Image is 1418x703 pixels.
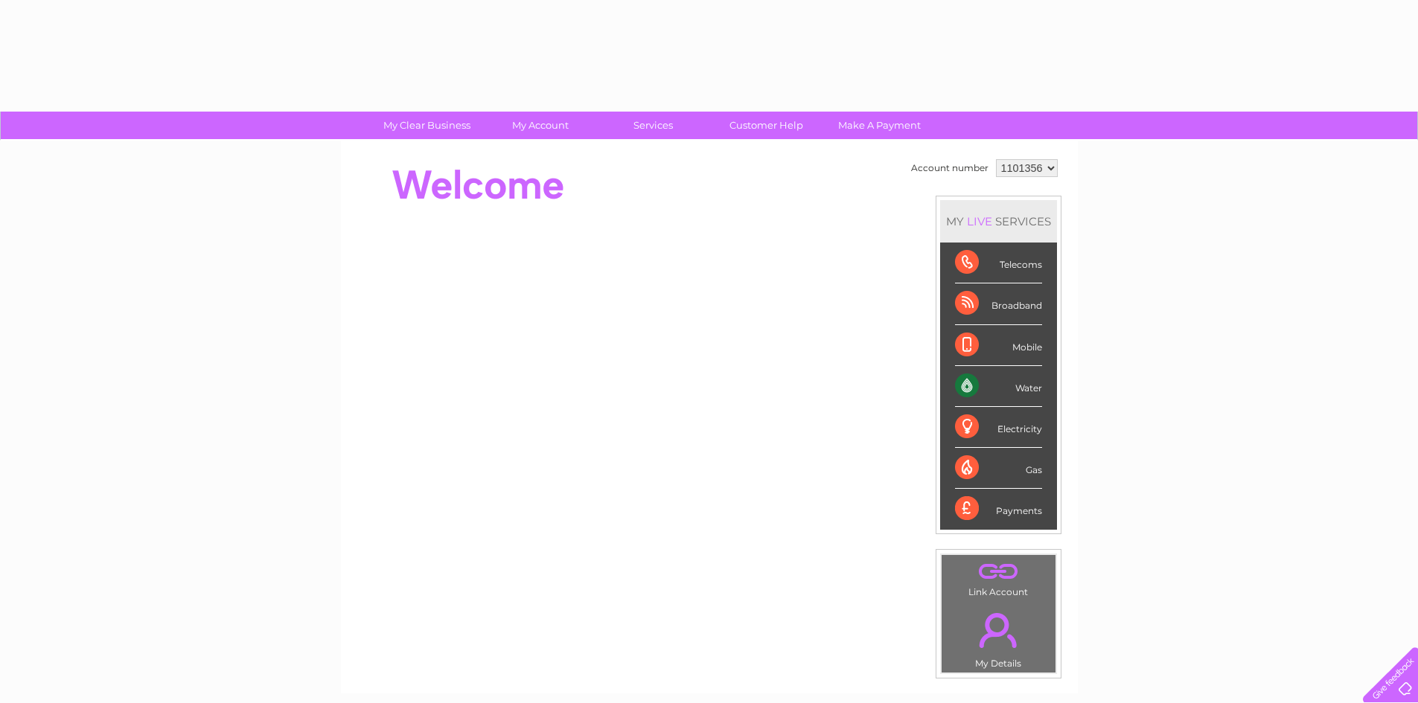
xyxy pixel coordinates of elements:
[945,604,1052,656] a: .
[955,243,1042,283] div: Telecoms
[941,600,1056,673] td: My Details
[592,112,715,139] a: Services
[705,112,828,139] a: Customer Help
[955,325,1042,366] div: Mobile
[955,489,1042,529] div: Payments
[818,112,941,139] a: Make A Payment
[907,155,992,181] td: Account number
[955,407,1042,448] div: Electricity
[955,448,1042,489] div: Gas
[479,112,601,139] a: My Account
[955,283,1042,324] div: Broadband
[955,366,1042,407] div: Water
[945,559,1052,585] a: .
[964,214,995,228] div: LIVE
[940,200,1057,243] div: MY SERVICES
[941,554,1056,601] td: Link Account
[365,112,488,139] a: My Clear Business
